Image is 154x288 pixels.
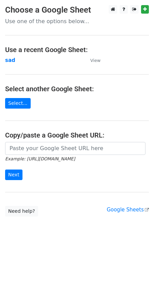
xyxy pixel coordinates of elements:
h4: Use a recent Google Sheet: [5,46,149,54]
input: Paste your Google Sheet URL here [5,142,145,155]
h4: Copy/paste a Google Sheet URL: [5,131,149,139]
input: Next [5,170,22,180]
h3: Choose a Google Sheet [5,5,149,15]
a: Google Sheets [107,207,149,213]
p: Use one of the options below... [5,18,149,25]
a: sad [5,57,15,63]
a: Select... [5,98,31,109]
small: Example: [URL][DOMAIN_NAME] [5,156,75,161]
h4: Select another Google Sheet: [5,85,149,93]
a: View [83,57,101,63]
a: Need help? [5,206,38,217]
small: View [90,58,101,63]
